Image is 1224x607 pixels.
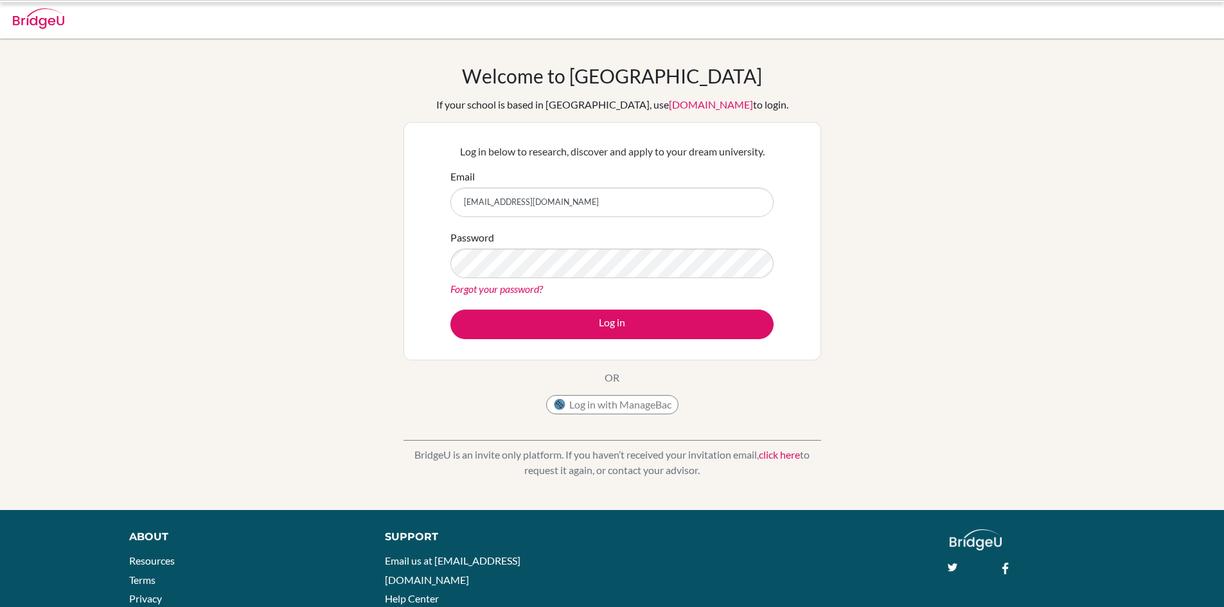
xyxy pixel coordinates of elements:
[385,529,597,545] div: Support
[129,554,175,567] a: Resources
[759,448,800,461] a: click here
[450,283,543,295] a: Forgot your password?
[546,395,679,414] button: Log in with ManageBac
[450,230,494,245] label: Password
[669,98,753,110] a: [DOMAIN_NAME]
[605,370,619,385] p: OR
[450,169,475,184] label: Email
[13,8,64,29] img: Bridge-U
[129,592,162,604] a: Privacy
[385,592,439,604] a: Help Center
[129,529,356,545] div: About
[462,64,762,87] h1: Welcome to [GEOGRAPHIC_DATA]
[450,310,774,339] button: Log in
[129,574,155,586] a: Terms
[436,97,788,112] div: If your school is based in [GEOGRAPHIC_DATA], use to login.
[404,447,821,478] p: BridgeU is an invite only platform. If you haven’t received your invitation email, to request it ...
[385,554,520,586] a: Email us at [EMAIL_ADDRESS][DOMAIN_NAME]
[450,144,774,159] p: Log in below to research, discover and apply to your dream university.
[950,529,1002,550] img: logo_white@2x-f4f0deed5e89b7ecb1c2cc34c3e3d731f90f0f143d5ea2071677605dd97b5244.png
